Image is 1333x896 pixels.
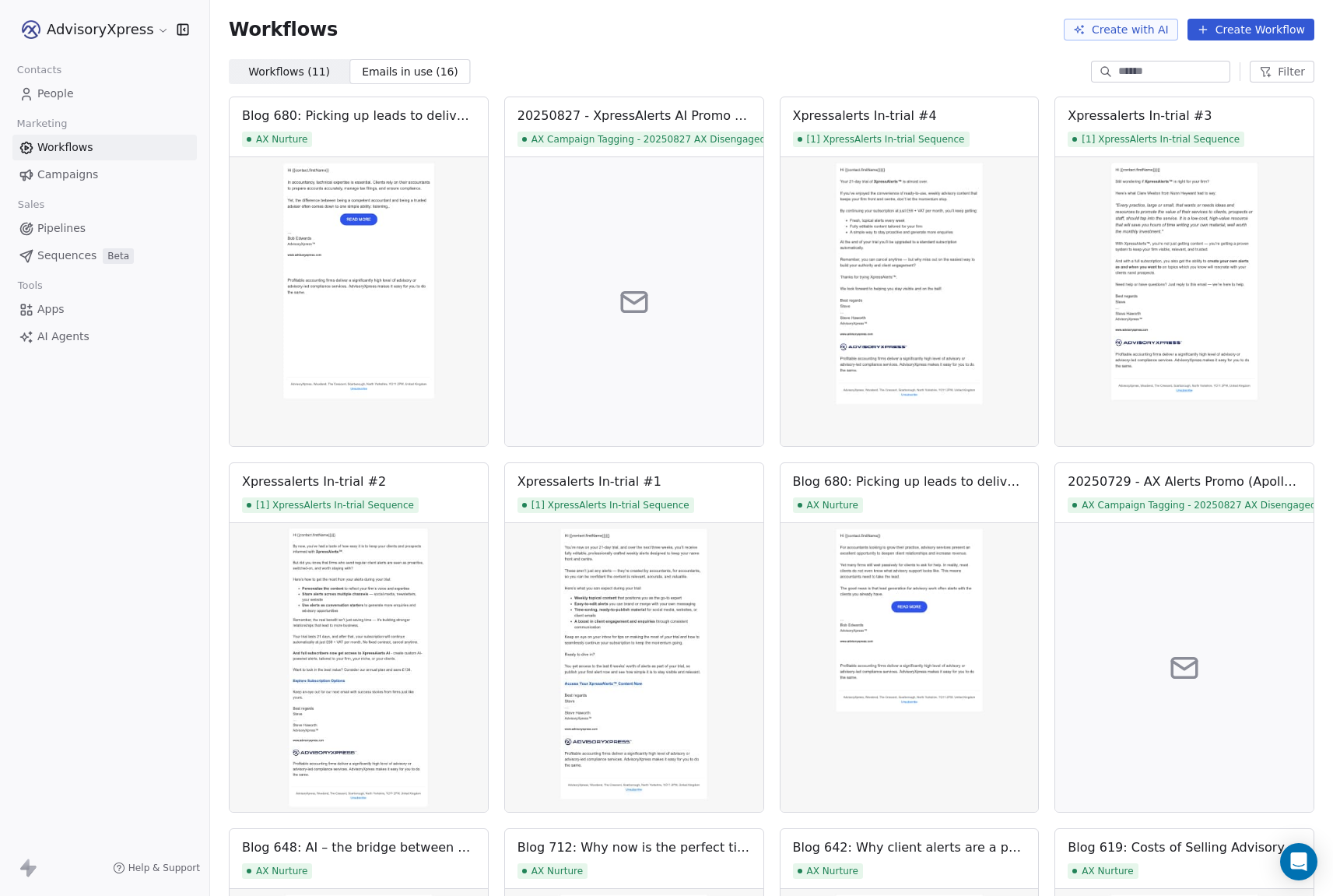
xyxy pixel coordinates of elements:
span: Workflows [229,19,338,40]
img: Preview [230,157,488,446]
span: AX Nurture [242,863,312,879]
span: AX Nurture [793,863,863,879]
a: Workflows [12,135,197,160]
button: Create Workflow [1187,19,1314,40]
span: AdvisoryXpress [47,19,153,40]
button: AdvisoryXpress [19,16,166,43]
span: Tools [11,274,49,297]
img: AX_logo_device_1080.png [22,20,40,39]
span: Marketing [10,112,74,135]
span: Apps [37,301,65,318]
span: Beta [103,248,134,264]
a: Apps [12,297,197,322]
div: Blog 648: AI – the bridge between compliance and advisory [242,838,475,857]
div: Open Intercom Messenger [1280,843,1317,880]
span: Workflows [37,139,93,156]
div: Xpressalerts In-trial #1 [517,473,661,491]
span: Sales [11,193,51,216]
span: People [37,86,74,102]
img: Preview [1055,157,1314,446]
img: Preview [505,523,763,812]
a: People [12,81,197,107]
span: [1] XpressAlerts In-trial Sequence [793,132,970,147]
div: 20250729 - AX Alerts Promo (Apollo) (Unopened) (Duplicate) [1068,473,1301,491]
span: AI Agents [37,329,89,345]
span: AX Nurture [517,863,588,879]
div: Blog 680: Picking up leads to deliver advisory services [793,473,1026,491]
img: Preview [781,157,1039,446]
span: [1] XpressAlerts In-trial Sequence [517,497,694,513]
span: AX Campaign Tagging - 20250827 AX Disengaged [1068,497,1321,513]
div: Blog 642: Why client alerts are a powerful tool for building trust [793,838,1026,857]
div: 20250827 - XpressAlerts AI Promo (AX Disengaged) (Duplicate) [517,107,751,125]
div: Xpressalerts In-trial #4 [793,107,937,125]
span: Campaigns [37,167,98,183]
span: Pipelines [37,220,86,237]
span: AX Nurture [793,497,863,513]
a: AI Agents [12,324,197,350]
div: Blog 680: Picking up leads to deliver advisory services (Duplicate) [242,107,475,125]
button: Create with AI [1064,19,1178,40]
span: Contacts [10,58,68,82]
div: Xpressalerts In-trial #3 [1068,107,1212,125]
span: Help & Support [128,862,200,874]
span: AX Campaign Tagging - 20250827 AX Disengaged [517,132,770,147]
div: Blog 619: Costs of Selling Advisory [1068,838,1285,857]
span: AX Nurture [1068,863,1138,879]
button: Filter [1250,61,1314,83]
a: Campaigns [12,162,197,188]
a: Help & Support [113,862,200,874]
span: Workflows ( 11 ) [248,64,330,80]
a: Pipelines [12,216,197,241]
img: Preview [781,523,1039,812]
span: [1] XpressAlerts In-trial Sequence [1068,132,1244,147]
span: Sequences [37,248,96,264]
span: [1] XpressAlerts In-trial Sequence [242,497,419,513]
div: Xpressalerts In-trial #2 [242,473,386,491]
span: AX Nurture [242,132,312,147]
a: SequencesBeta [12,243,197,269]
span: Filter [1278,64,1305,80]
div: Blog 712: Why now is the perfect time to time [517,838,751,857]
img: Preview [230,523,488,812]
